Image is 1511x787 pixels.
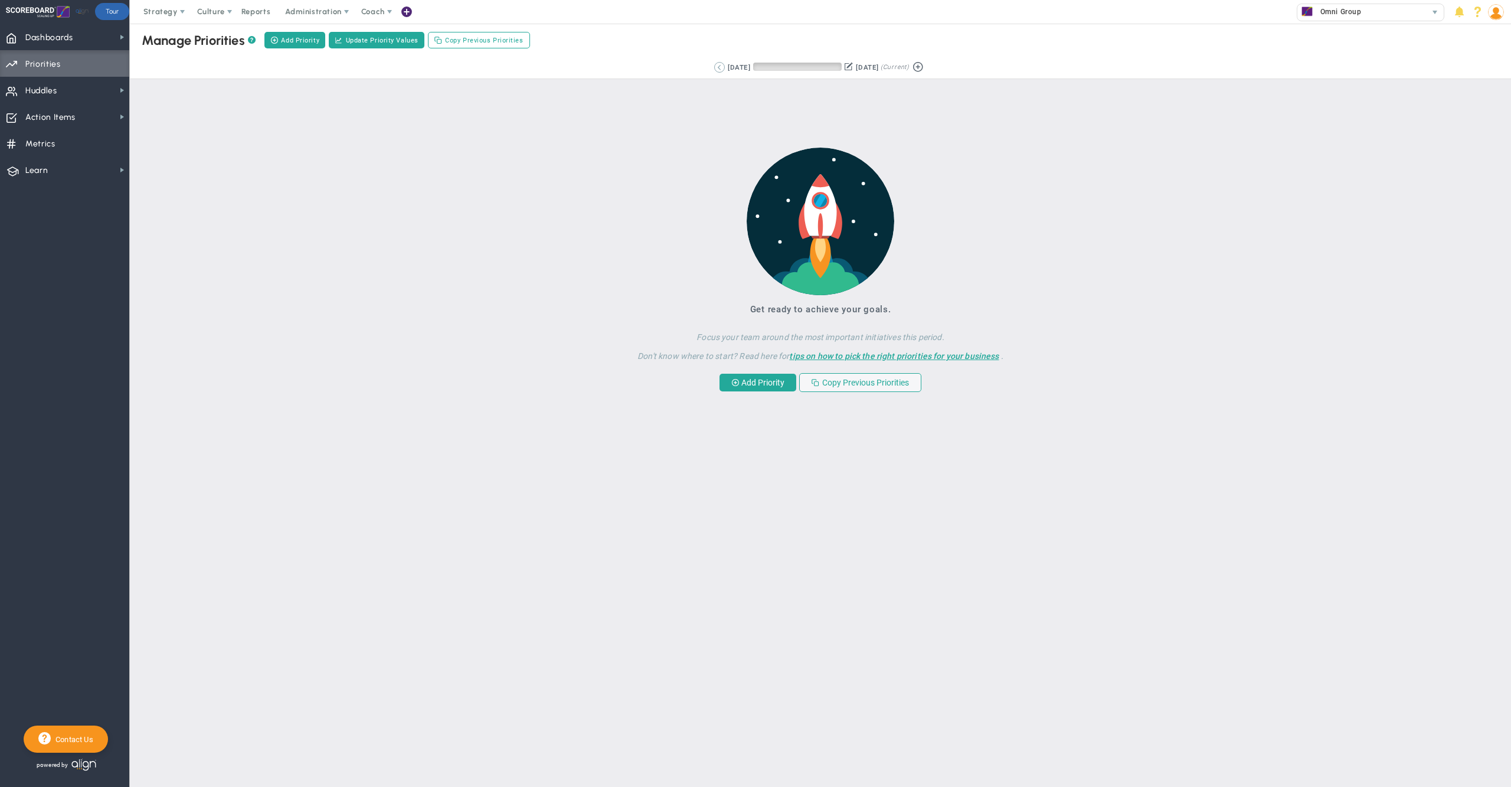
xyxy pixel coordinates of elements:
[413,324,1228,342] h4: Focus your team around the most important initiatives this period.
[25,25,73,50] span: Dashboards
[1488,4,1504,20] img: 169737.Person.photo
[25,132,55,156] span: Metrics
[1300,4,1314,19] img: 29505.Company.photo
[197,7,225,16] span: Culture
[413,342,1228,361] h4: Don't know where to start? Read here for .
[329,32,424,48] button: Update Priority Values
[51,735,93,744] span: Contact Us
[1427,4,1444,21] span: select
[24,756,145,774] div: Powered by Align
[25,105,76,130] span: Action Items
[1314,4,1362,19] span: Omni Group
[714,62,725,73] button: Go to previous period
[881,62,909,73] span: (Current)
[728,62,750,73] div: [DATE]
[281,35,319,45] span: Add Priority
[753,63,842,71] div: Period Progress: 0% Day 0 of 90 with 90 remaining.
[25,158,48,183] span: Learn
[799,373,921,392] button: Copy Previous Priorities
[428,32,530,48] button: Copy Previous Priorities
[143,7,178,16] span: Strategy
[413,304,1228,315] h3: Get ready to achieve your goals.
[264,32,325,48] button: Add Priority
[719,374,796,391] button: Add Priority
[25,52,61,77] span: Priorities
[856,62,878,73] div: [DATE]
[25,79,57,103] span: Huddles
[445,35,523,45] span: Copy Previous Priorities
[789,351,999,361] a: tips on how to pick the right priorities for your business
[142,32,256,48] div: Manage Priorities
[346,35,418,45] span: Update Priority Values
[361,7,385,16] span: Coach
[285,7,341,16] span: Administration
